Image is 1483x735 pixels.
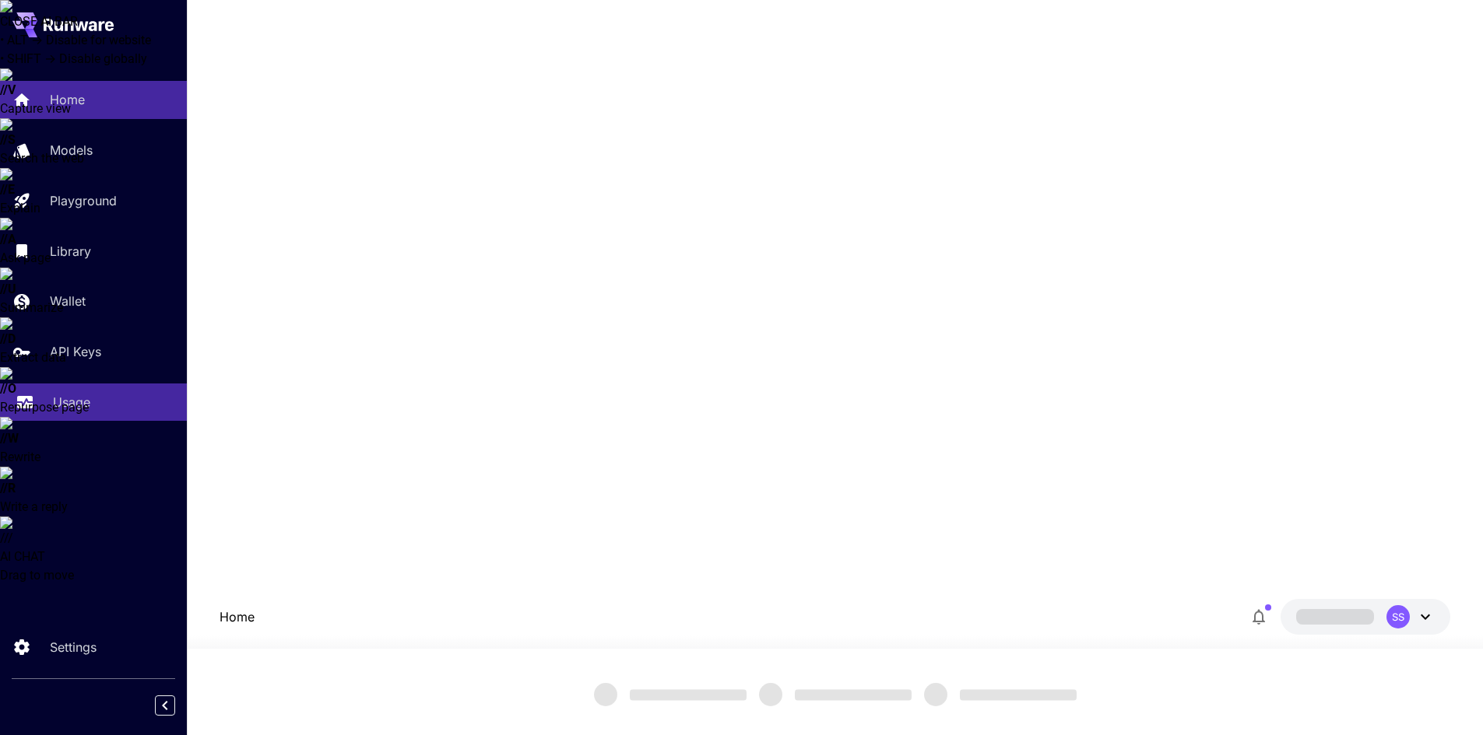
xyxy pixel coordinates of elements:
[155,695,175,716] button: Collapse sidebar
[167,691,187,719] div: Collapse sidebar
[220,607,255,626] a: Home
[1281,599,1450,635] button: SS
[220,607,255,626] nav: breadcrumb
[1386,605,1410,628] div: SS
[50,638,97,656] p: Settings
